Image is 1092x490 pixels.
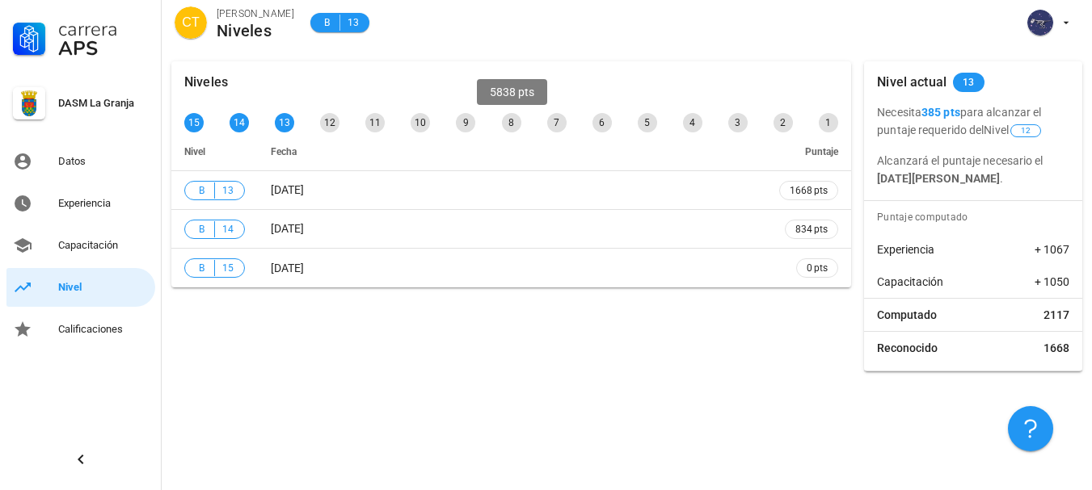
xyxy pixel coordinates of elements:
div: DASM La Granja [58,97,149,110]
div: 12 [320,113,339,132]
span: 2117 [1044,307,1069,323]
span: 13 [347,15,360,31]
span: 1668 [1044,340,1069,356]
th: Fecha [258,132,766,171]
span: 0 pts [807,260,828,276]
div: 13 [275,113,294,132]
span: B [195,221,208,237]
div: 4 [683,113,702,132]
span: Computado [877,307,937,323]
span: [DATE] [271,183,304,196]
div: Carrera [58,19,149,39]
span: 13 [963,73,975,92]
span: 834 pts [795,221,828,237]
div: 9 [456,113,475,132]
span: + 1067 [1035,241,1069,258]
span: B [195,182,208,199]
div: 15 [184,113,204,132]
span: [DATE] [271,262,304,274]
a: Capacitación [6,226,155,265]
div: 7 [547,113,567,132]
div: Capacitación [58,239,149,252]
div: Nivel actual [877,61,947,103]
span: 1668 pts [790,182,828,199]
span: 15 [221,260,234,276]
div: 1 [819,113,838,132]
span: Capacitación [877,274,943,290]
div: Niveles [217,22,294,40]
span: + 1050 [1035,274,1069,290]
div: Experiencia [58,197,149,210]
div: avatar [1027,10,1053,36]
div: Niveles [184,61,228,103]
b: [DATE][PERSON_NAME] [877,172,1000,185]
div: 14 [230,113,249,132]
span: Puntaje [805,146,838,157]
div: APS [58,39,149,58]
div: 6 [592,113,612,132]
span: 14 [221,221,234,237]
div: avatar [175,6,207,39]
span: Nivel [984,124,1043,136]
a: Datos [6,142,155,181]
div: Calificaciones [58,323,149,336]
div: [PERSON_NAME] [217,6,294,22]
span: Nivel [184,146,205,157]
p: Alcanzará el puntaje necesario el . [877,152,1069,187]
th: Puntaje [766,132,851,171]
b: 385 pts [921,106,960,119]
span: B [195,260,208,276]
a: Experiencia [6,184,155,223]
span: Fecha [271,146,297,157]
span: 12 [1021,125,1031,136]
div: Puntaje computado [871,201,1082,233]
th: Nivel [171,132,258,171]
a: Nivel [6,268,155,307]
div: 10 [411,113,430,132]
div: 2 [774,113,793,132]
span: Reconocido [877,340,938,356]
a: Calificaciones [6,310,155,349]
div: Nivel [58,281,149,294]
span: B [320,15,333,31]
div: 11 [365,113,385,132]
div: 5 [638,113,657,132]
p: Necesita para alcanzar el puntaje requerido del [877,103,1069,139]
div: 3 [728,113,748,132]
span: [DATE] [271,222,304,235]
span: Experiencia [877,241,934,258]
div: Datos [58,155,149,168]
span: CT [182,6,199,39]
span: 13 [221,182,234,199]
div: 8 [502,113,521,132]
